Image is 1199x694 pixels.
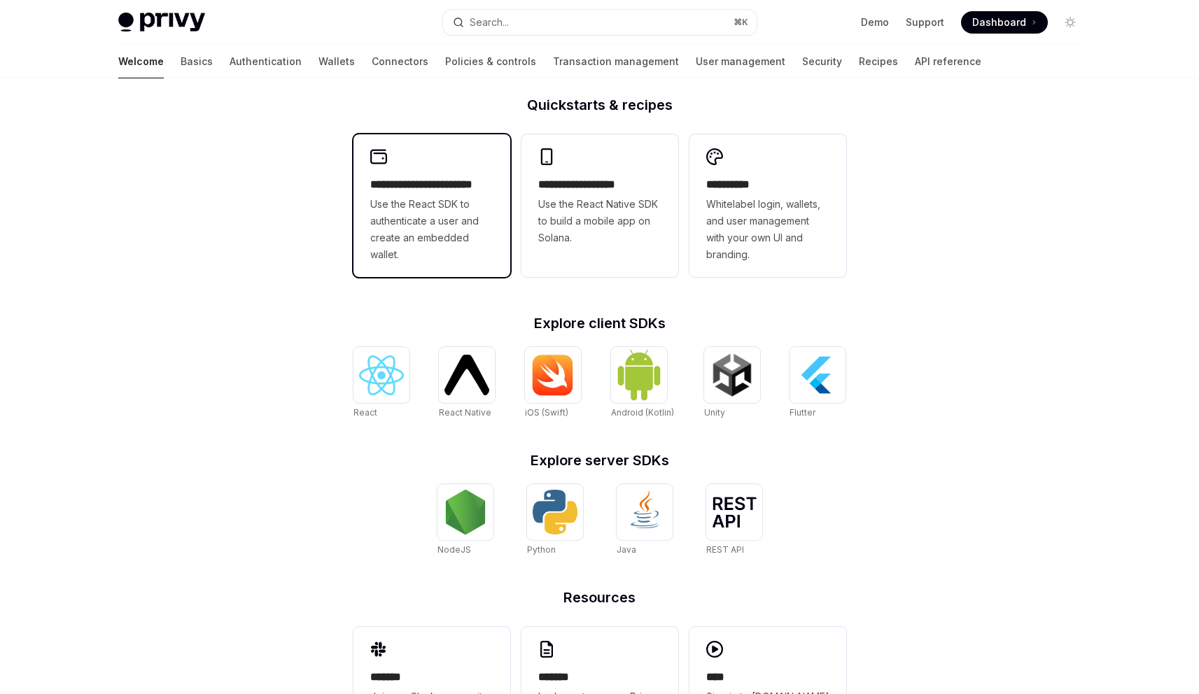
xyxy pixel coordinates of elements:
[118,45,164,78] a: Welcome
[353,347,409,420] a: ReactReact
[118,13,205,32] img: light logo
[525,407,568,418] span: iOS (Swift)
[181,45,213,78] a: Basics
[439,347,495,420] a: React NativeReact Native
[861,15,889,29] a: Demo
[712,497,757,527] img: REST API
[230,45,302,78] a: Authentication
[353,316,846,330] h2: Explore client SDKs
[527,544,556,555] span: Python
[439,407,491,418] span: React Native
[443,10,757,35] button: Search...⌘K
[521,134,678,277] a: **** **** **** ***Use the React Native SDK to build a mobile app on Solana.
[706,484,762,557] a: REST APIREST API
[915,45,981,78] a: API reference
[437,544,471,555] span: NodeJS
[443,490,488,534] img: NodeJS
[353,98,846,112] h2: Quickstarts & recipes
[1059,11,1081,34] button: Toggle dark mode
[689,134,846,277] a: **** *****Whitelabel login, wallets, and user management with your own UI and branding.
[611,407,674,418] span: Android (Kotlin)
[790,347,846,420] a: FlutterFlutter
[527,484,583,557] a: PythonPython
[531,354,575,396] img: iOS (Swift)
[696,45,785,78] a: User management
[706,544,744,555] span: REST API
[525,347,581,420] a: iOS (Swift)iOS (Swift)
[795,353,840,397] img: Flutter
[553,45,679,78] a: Transaction management
[906,15,944,29] a: Support
[353,453,846,467] h2: Explore server SDKs
[859,45,898,78] a: Recipes
[370,196,493,263] span: Use the React SDK to authenticate a user and create an embedded wallet.
[353,590,846,604] h2: Resources
[444,355,489,395] img: React Native
[972,15,1026,29] span: Dashboard
[318,45,355,78] a: Wallets
[538,196,661,246] span: Use the React Native SDK to build a mobile app on Solana.
[704,407,725,418] span: Unity
[790,407,815,418] span: Flutter
[961,11,1048,34] a: Dashboard
[704,347,760,420] a: UnityUnity
[611,347,674,420] a: Android (Kotlin)Android (Kotlin)
[622,490,667,534] img: Java
[617,348,661,401] img: Android (Kotlin)
[470,14,509,31] div: Search...
[372,45,428,78] a: Connectors
[710,353,755,397] img: Unity
[802,45,842,78] a: Security
[734,17,748,28] span: ⌘ K
[617,544,636,555] span: Java
[617,484,673,557] a: JavaJava
[353,407,377,418] span: React
[445,45,536,78] a: Policies & controls
[706,196,829,263] span: Whitelabel login, wallets, and user management with your own UI and branding.
[533,490,577,534] img: Python
[359,355,404,395] img: React
[437,484,493,557] a: NodeJSNodeJS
